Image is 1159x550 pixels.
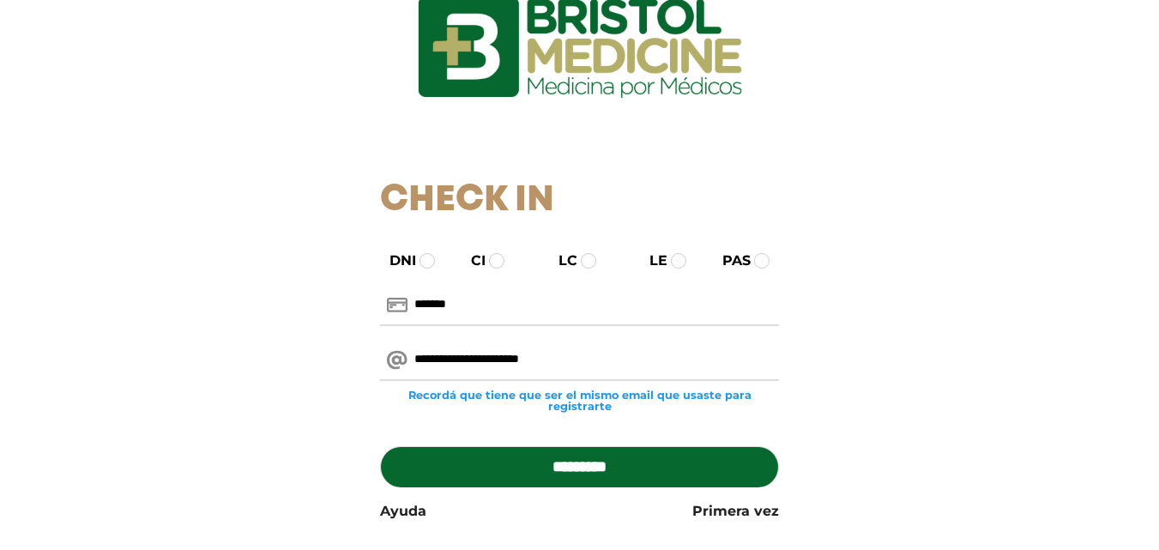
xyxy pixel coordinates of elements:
label: LE [634,251,667,271]
label: PAS [707,251,751,271]
h1: Check In [380,179,779,222]
label: DNI [374,251,416,271]
a: Ayuda [380,501,426,522]
label: LC [543,251,577,271]
small: Recordá que tiene que ser el mismo email que usaste para registrarte [380,390,779,412]
label: CI [456,251,486,271]
a: Primera vez [692,501,779,522]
